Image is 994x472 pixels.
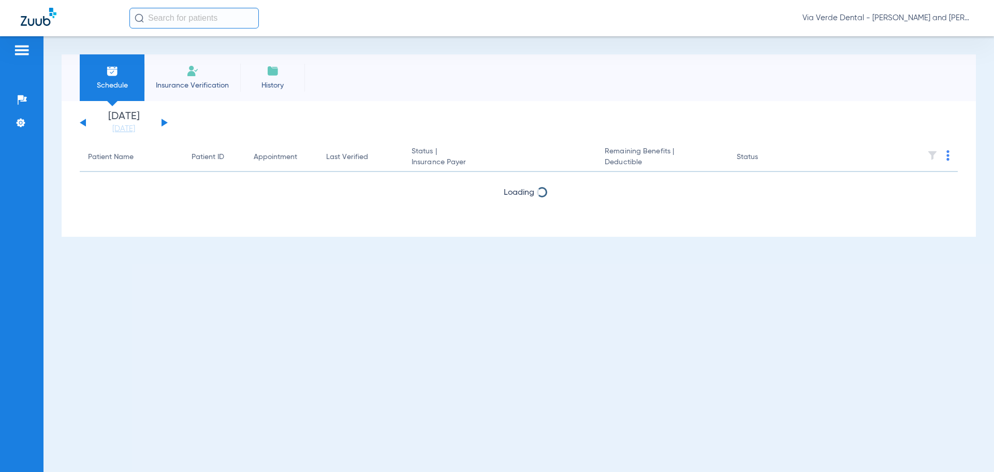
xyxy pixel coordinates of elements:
[254,152,310,163] div: Appointment
[403,143,596,172] th: Status |
[412,157,588,168] span: Insurance Payer
[605,157,720,168] span: Deductible
[192,152,224,163] div: Patient ID
[248,80,297,91] span: History
[135,13,144,23] img: Search Icon
[21,8,56,26] img: Zuub Logo
[267,65,279,77] img: History
[88,152,175,163] div: Patient Name
[927,150,938,161] img: filter.svg
[802,13,973,23] span: Via Verde Dental - [PERSON_NAME] and [PERSON_NAME] DDS
[152,80,232,91] span: Insurance Verification
[88,152,134,163] div: Patient Name
[504,189,534,197] span: Loading
[13,44,30,56] img: hamburger-icon
[87,80,137,91] span: Schedule
[129,8,259,28] input: Search for patients
[326,152,395,163] div: Last Verified
[186,65,199,77] img: Manual Insurance Verification
[326,152,368,163] div: Last Verified
[93,111,155,134] li: [DATE]
[596,143,728,172] th: Remaining Benefits |
[946,150,949,161] img: group-dot-blue.svg
[93,124,155,134] a: [DATE]
[254,152,297,163] div: Appointment
[192,152,237,163] div: Patient ID
[728,143,798,172] th: Status
[106,65,119,77] img: Schedule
